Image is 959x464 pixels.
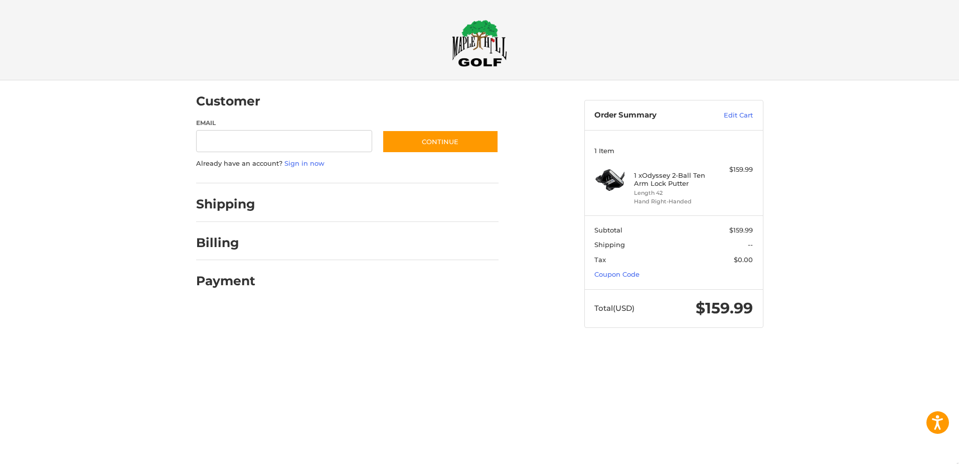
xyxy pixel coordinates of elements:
[713,165,753,175] div: $159.99
[634,197,711,206] li: Hand Right-Handed
[452,20,507,67] img: Maple Hill Golf
[634,189,711,197] li: Length 42
[702,110,753,121] a: Edit Cart
[10,421,119,454] iframe: Gorgias live chat messenger
[382,130,499,153] button: Continue
[594,270,640,278] a: Coupon Code
[284,159,325,167] a: Sign in now
[734,256,753,264] span: $0.00
[196,93,260,109] h2: Customer
[196,196,255,212] h2: Shipping
[696,299,753,317] span: $159.99
[594,303,634,313] span: Total (USD)
[729,226,753,234] span: $159.99
[594,147,753,155] h3: 1 Item
[594,226,622,234] span: Subtotal
[594,241,625,249] span: Shipping
[196,119,373,128] label: Email
[594,256,606,264] span: Tax
[196,273,255,289] h2: Payment
[634,171,711,188] h4: 1 x Odyssey 2-Ball Ten Arm Lock Putter
[748,241,753,249] span: --
[196,159,499,169] p: Already have an account?
[196,235,255,251] h2: Billing
[594,110,702,121] h3: Order Summary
